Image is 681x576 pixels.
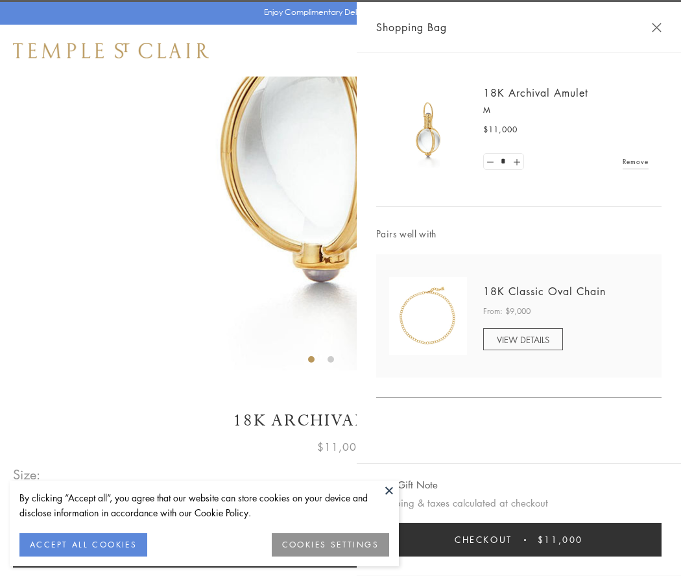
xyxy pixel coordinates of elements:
[538,533,583,547] span: $11,000
[483,104,649,117] p: M
[455,533,512,547] span: Checkout
[483,86,588,100] a: 18K Archival Amulet
[272,533,389,557] button: COOKIES SETTINGS
[483,328,563,350] a: VIEW DETAILS
[264,6,411,19] p: Enjoy Complimentary Delivery & Returns
[483,123,518,136] span: $11,000
[19,490,389,520] div: By clicking “Accept all”, you agree that our website can store cookies on your device and disclos...
[13,409,668,432] h1: 18K Archival Amulet
[19,533,147,557] button: ACCEPT ALL COOKIES
[483,284,606,298] a: 18K Classic Oval Chain
[623,154,649,169] a: Remove
[652,23,662,32] button: Close Shopping Bag
[376,19,447,36] span: Shopping Bag
[484,154,497,170] a: Set quantity to 0
[510,154,523,170] a: Set quantity to 2
[317,438,364,455] span: $11,000
[389,91,467,169] img: 18K Archival Amulet
[376,477,438,493] button: Add Gift Note
[376,523,662,557] button: Checkout $11,000
[483,305,531,318] span: From: $9,000
[497,333,549,346] span: VIEW DETAILS
[376,226,662,241] span: Pairs well with
[13,464,42,485] span: Size:
[13,43,209,58] img: Temple St. Clair
[389,277,467,355] img: N88865-OV18
[376,495,662,511] p: Shipping & taxes calculated at checkout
